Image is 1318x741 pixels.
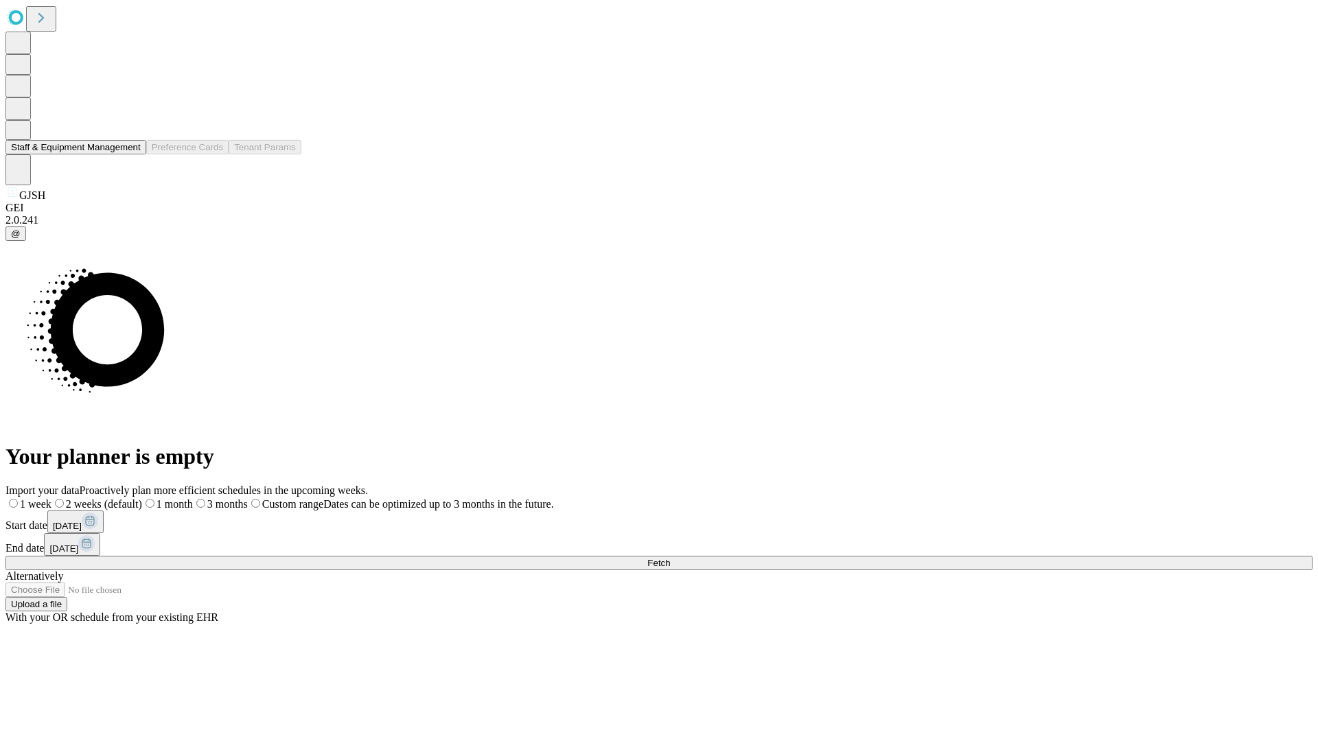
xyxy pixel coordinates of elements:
span: GJSH [19,189,45,201]
span: 3 months [207,498,248,510]
button: @ [5,226,26,241]
input: 3 months [196,499,205,508]
div: GEI [5,202,1313,214]
span: Alternatively [5,570,63,582]
span: Dates can be optimized up to 3 months in the future. [323,498,553,510]
span: Import your data [5,484,80,496]
button: Tenant Params [229,140,301,154]
span: Proactively plan more efficient schedules in the upcoming weeks. [80,484,368,496]
button: [DATE] [44,533,100,556]
button: Staff & Equipment Management [5,140,146,154]
span: [DATE] [53,521,82,531]
button: Upload a file [5,597,67,611]
div: End date [5,533,1313,556]
button: Preference Cards [146,140,229,154]
input: 1 week [9,499,18,508]
span: With your OR schedule from your existing EHR [5,611,218,623]
span: 1 month [157,498,193,510]
span: [DATE] [49,543,78,554]
button: [DATE] [47,510,104,533]
span: 2 weeks (default) [66,498,142,510]
h1: Your planner is empty [5,444,1313,469]
span: 1 week [20,498,51,510]
input: 2 weeks (default) [55,499,64,508]
span: Fetch [647,558,670,568]
div: Start date [5,510,1313,533]
span: Custom range [262,498,323,510]
input: Custom rangeDates can be optimized up to 3 months in the future. [251,499,260,508]
span: @ [11,228,21,239]
input: 1 month [146,499,154,508]
div: 2.0.241 [5,214,1313,226]
button: Fetch [5,556,1313,570]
